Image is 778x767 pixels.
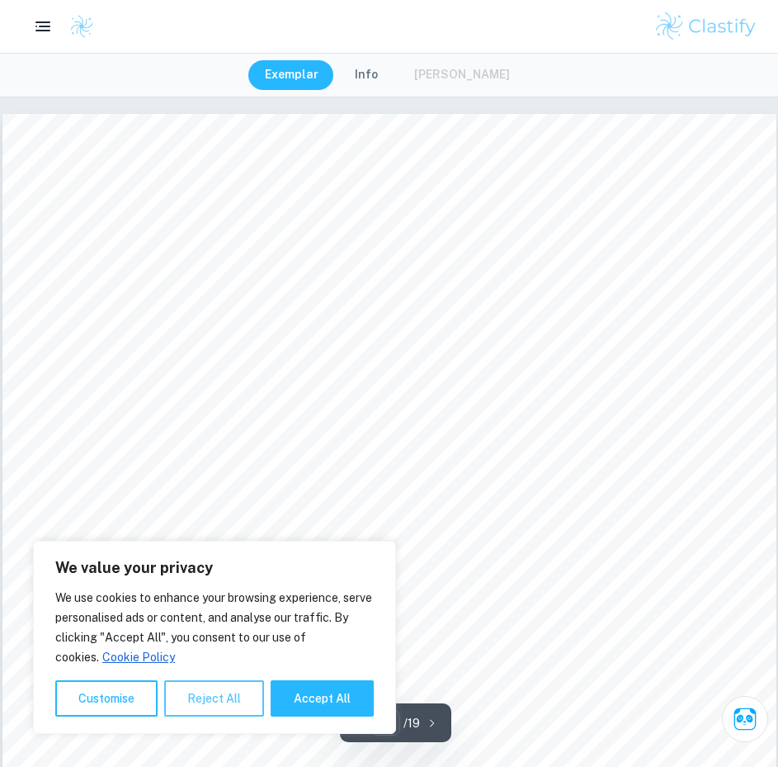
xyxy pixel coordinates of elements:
[653,10,758,43] img: Clastify logo
[271,680,374,717] button: Accept All
[338,60,394,90] button: Info
[59,14,94,39] a: Clastify logo
[248,60,335,90] button: Exemplar
[69,14,94,39] img: Clastify logo
[164,680,264,717] button: Reject All
[55,558,374,578] p: We value your privacy
[55,680,158,717] button: Customise
[33,541,396,734] div: We value your privacy
[101,650,176,665] a: Cookie Policy
[722,696,768,742] button: Ask Clai
[55,588,374,667] p: We use cookies to enhance your browsing experience, serve personalised ads or content, and analys...
[403,714,420,732] p: / 19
